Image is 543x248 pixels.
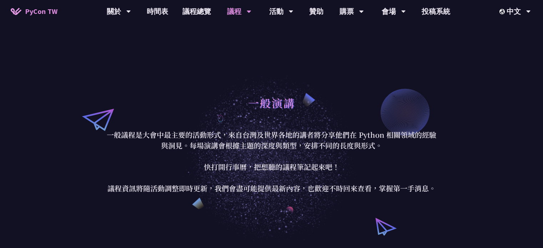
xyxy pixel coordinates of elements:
[25,6,57,17] span: PyCon TW
[4,2,65,20] a: PyCon TW
[248,92,295,113] h1: 一般演講
[499,9,507,14] img: Locale Icon
[106,130,438,194] p: 一般議程是大會中最主要的活動形式，來自台灣及世界各地的講者將分享他們在 Python 相關領域的經驗與洞見。每場演講會根據主題的深度與類型，安排不同的長度與形式。 快打開行事曆，把想聽的議程筆記...
[11,8,21,15] img: Home icon of PyCon TW 2025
